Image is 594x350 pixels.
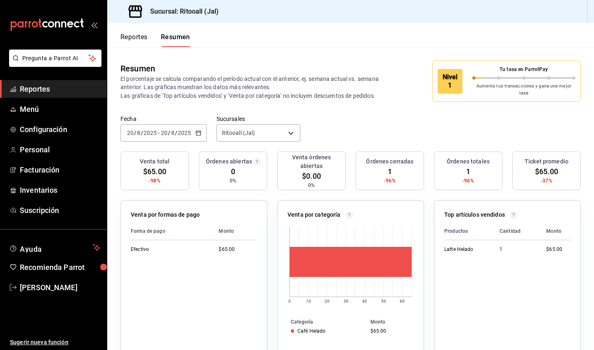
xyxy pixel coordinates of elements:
input: -- [171,130,175,136]
a: Pregunta a Parrot AI [6,60,101,69]
span: / [141,130,143,136]
span: 0 [231,166,235,177]
span: $65.00 [535,166,558,177]
span: - [158,130,160,136]
span: Inventarios [20,184,100,196]
th: Productos [444,222,493,240]
div: $65.00 [546,246,570,253]
span: / [168,130,170,136]
div: Resumen [120,62,155,75]
span: Menú [20,104,100,115]
p: El porcentaje se calcula comparando el período actual con el anterior, ej. semana actual vs. sema... [120,75,389,99]
input: -- [137,130,141,136]
span: 0% [230,177,236,184]
span: $65.00 [143,166,166,177]
text: 30 [344,299,349,303]
span: Configuración [20,124,100,135]
th: Monto [540,222,570,240]
div: $65.00 [219,246,257,253]
text: 10 [306,299,311,303]
h3: Órdenes cerradas [366,157,413,166]
p: Aumenta tus transacciones y gana una mejor tasa [472,83,576,97]
text: 20 [325,299,330,303]
span: [PERSON_NAME] [20,282,100,293]
h3: Sucursal: Ritooall (Jal) [144,7,219,17]
label: Fecha [120,116,207,122]
h3: Venta órdenes abiertas [281,153,342,170]
span: $0.00 [302,170,321,182]
span: Sugerir nueva función [10,338,100,347]
h3: Órdenes abiertas [206,157,252,166]
span: -96% [384,177,396,184]
button: Pregunta a Parrot AI [9,50,101,67]
span: 0% [308,182,315,189]
div: Nivel 1 [438,69,462,94]
span: Recomienda Parrot [20,262,100,273]
input: -- [160,130,168,136]
span: Pregunta a Parrot AI [22,54,89,63]
th: Forma de pago [131,222,212,240]
h3: Órdenes totales [447,157,490,166]
span: Facturación [20,164,100,175]
label: Sucursales [217,116,300,122]
p: Tu tasa en ParrotPay [472,66,576,73]
button: Resumen [161,33,190,47]
div: $65.00 [370,328,410,334]
p: Top artículos vendidos [444,210,505,219]
span: Ritooall (Jal) [222,129,255,137]
div: Latte Helado [444,246,486,253]
input: ---- [177,130,191,136]
th: Categoría [278,317,367,326]
th: Monto [367,317,424,326]
text: 60 [400,299,405,303]
h3: Venta total [140,157,170,166]
button: open_drawer_menu [91,21,97,28]
span: 1 [388,166,392,177]
span: / [175,130,177,136]
span: Personal [20,144,100,155]
input: ---- [143,130,157,136]
text: 40 [362,299,367,303]
div: Efectivo [131,246,205,253]
div: 1 [500,246,533,253]
span: Suscripción [20,205,100,216]
input: -- [127,130,134,136]
span: -98% [149,177,160,184]
div: Café Helado [297,328,325,334]
span: -37% [541,177,552,184]
span: Ayuda [20,243,90,253]
p: Venta por categoría [288,210,341,219]
span: / [134,130,137,136]
th: Monto [212,222,257,240]
text: 0 [288,299,291,303]
h3: Ticket promedio [525,157,568,166]
span: Reportes [20,83,100,95]
th: Cantidad [493,222,540,240]
span: -96% [462,177,474,184]
p: Venta por formas de pago [131,210,200,219]
text: 50 [381,299,386,303]
div: navigation tabs [120,33,190,47]
button: Reportes [120,33,148,47]
span: 1 [466,166,470,177]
